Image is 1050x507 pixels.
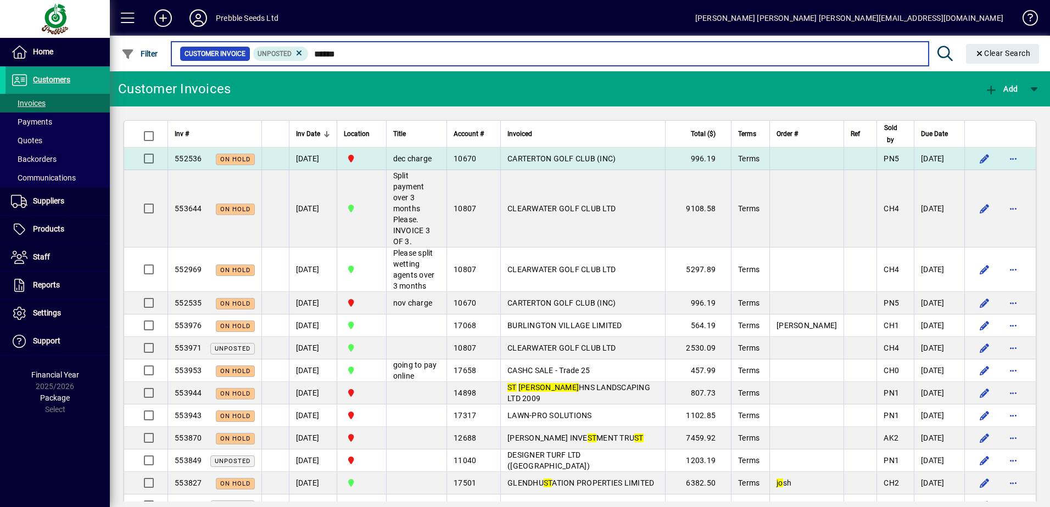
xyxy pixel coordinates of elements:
em: [PERSON_NAME] [518,383,579,392]
button: Profile [181,8,216,28]
span: CH1 [884,321,899,330]
a: Products [5,216,110,243]
span: Terms [738,366,759,375]
td: [DATE] [289,427,337,449]
span: going to pay online [393,360,437,380]
span: PN1 [884,388,899,397]
button: Edit [976,452,993,469]
td: 9108.58 [665,170,731,247]
span: 17501 [454,478,476,487]
span: PALMERSTON NORTH [344,387,379,399]
mat-chip: Customer Invoice Status: Unposted [253,47,309,61]
td: [DATE] [914,337,964,359]
span: Terms [738,343,759,352]
span: Terms [738,154,759,163]
button: Edit [976,339,993,357]
a: Quotes [5,131,110,150]
span: 553976 [175,321,202,330]
span: On hold [220,480,250,487]
a: Communications [5,168,110,187]
td: [DATE] [914,427,964,449]
span: CHRISTCHURCH [344,342,379,354]
span: Order # [777,128,798,140]
span: CH4 [884,204,899,213]
span: AK2 [884,433,898,442]
button: Edit [976,474,993,492]
td: [DATE] [914,292,964,314]
em: ST [634,433,644,442]
span: Suppliers [33,196,64,205]
button: Edit [976,200,993,217]
span: CH4 [884,343,899,352]
button: More options [1004,474,1022,492]
span: 553944 [175,388,202,397]
div: Total ($) [672,128,725,140]
span: Invoiced [507,128,532,140]
span: CH0 [884,366,899,375]
span: 552535 [175,298,202,307]
span: 552536 [175,154,202,163]
span: PN1 [884,456,899,465]
button: Edit [976,362,993,379]
span: Ref [851,128,860,140]
span: 17317 [454,411,476,420]
td: 996.19 [665,292,731,314]
span: Invoices [11,99,46,108]
span: CLEARWATER GOLF CLUB LTD [507,265,616,274]
td: [DATE] [914,404,964,427]
span: PALMERSTON NORTH [344,432,379,444]
span: Due Date [921,128,948,140]
span: 553644 [175,204,202,213]
span: 10807 [454,265,476,274]
span: nov charge [393,298,433,307]
button: Edit [976,429,993,447]
button: Edit [976,407,993,424]
span: Terms [738,433,759,442]
a: Invoices [5,94,110,112]
td: [DATE] [289,170,337,247]
span: 14898 [454,388,476,397]
span: CH2 [884,478,899,487]
td: [DATE] [289,449,337,472]
span: Sold by [884,122,897,146]
td: [DATE] [289,247,337,292]
td: [DATE] [914,314,964,337]
span: Inv # [175,128,189,140]
div: Location [344,128,379,140]
button: Filter [119,44,161,64]
span: On hold [220,435,250,442]
span: Payments [11,117,52,126]
span: DESIGNER TURF LTD ([GEOGRAPHIC_DATA]) [507,450,590,470]
div: Prebble Seeds Ltd [216,9,278,27]
td: [DATE] [289,337,337,359]
button: Add [146,8,181,28]
a: Settings [5,300,110,327]
td: 2530.09 [665,337,731,359]
span: Inv Date [296,128,320,140]
span: CLEARWATER GOLF CLUB LTD [507,343,616,352]
button: Edit [976,261,993,278]
span: On hold [220,368,250,375]
button: More options [1004,362,1022,379]
span: CHRISTCHURCH [344,364,379,376]
em: jo [777,478,783,487]
span: Terms [738,456,759,465]
button: More options [1004,317,1022,334]
span: Location [344,128,370,140]
span: Products [33,224,64,233]
td: [DATE] [289,472,337,494]
a: Backorders [5,150,110,168]
div: Inv # [175,128,255,140]
span: Total ($) [691,128,716,140]
td: 457.99 [665,359,731,382]
a: Payments [5,112,110,131]
div: Title [393,128,440,140]
button: More options [1004,200,1022,217]
button: More options [1004,150,1022,167]
span: Terms [738,265,759,274]
span: 17658 [454,366,476,375]
span: 10807 [454,204,476,213]
span: On hold [220,390,250,397]
span: Terms [738,204,759,213]
span: Unposted [215,345,250,352]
